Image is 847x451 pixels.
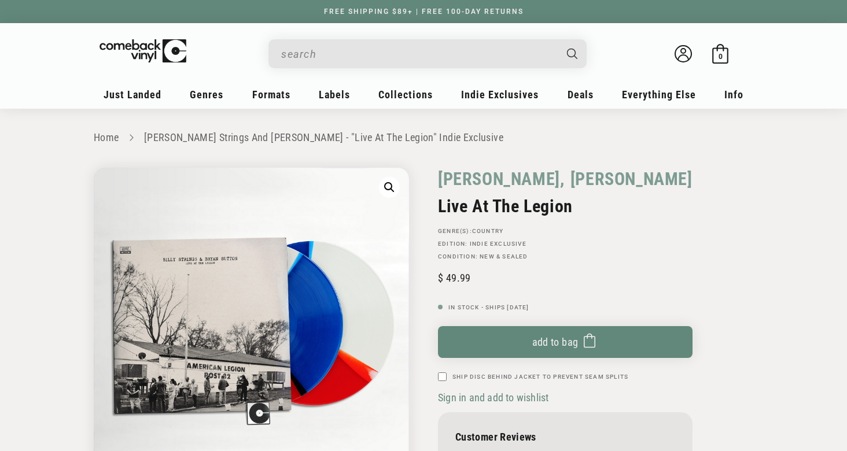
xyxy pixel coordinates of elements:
a: Indie Exclusive [470,241,526,247]
span: Deals [568,88,594,101]
a: [PERSON_NAME] Strings And [PERSON_NAME] - "Live At The Legion" Indie Exclusive [144,131,503,143]
span: Add to bag [532,336,579,348]
p: Edition: [438,241,693,247]
span: Formats [252,88,290,101]
button: Add to bag [438,326,693,358]
a: [PERSON_NAME] [570,168,693,190]
p: GENRE(S): [438,228,693,235]
p: Condition: New & Sealed [438,253,693,260]
div: Search [268,39,587,68]
p: Customer Reviews [455,431,675,443]
span: Collections [378,88,433,101]
h2: Live At The Legion [438,196,693,216]
button: Sign in and add to wishlist [438,391,552,404]
a: [PERSON_NAME], [438,168,564,190]
span: Just Landed [104,88,161,101]
span: Info [724,88,743,101]
span: Labels [319,88,350,101]
p: In Stock - Ships [DATE] [438,304,693,311]
a: Country [472,228,503,234]
span: Indie Exclusives [461,88,539,101]
nav: breadcrumbs [94,130,753,146]
button: Search [557,39,588,68]
span: $ [438,272,443,284]
input: search [281,42,555,66]
span: Everything Else [622,88,696,101]
span: Genres [190,88,223,101]
a: FREE SHIPPING $89+ | FREE 100-DAY RETURNS [312,8,535,16]
span: Sign in and add to wishlist [438,391,548,404]
span: 49.99 [438,272,470,284]
a: Home [94,131,119,143]
span: 0 [719,52,723,61]
label: Ship Disc Behind Jacket To Prevent Seam Splits [452,372,628,381]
